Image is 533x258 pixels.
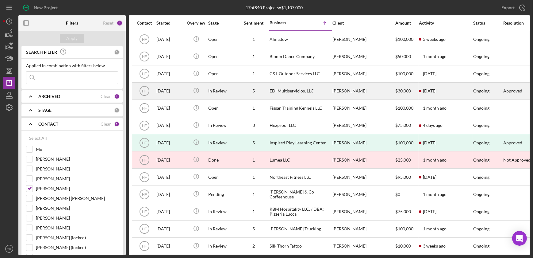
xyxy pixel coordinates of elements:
div: Fissan Training Kennels LLC [270,100,331,116]
text: HF [142,210,147,214]
div: [PERSON_NAME] [332,117,394,134]
div: $100,000 [395,66,418,82]
div: Hexproof LLC [270,117,331,134]
div: Ongoing [473,37,489,42]
div: Apply [67,34,78,43]
div: [PERSON_NAME] [332,83,394,99]
div: $100,000 [395,31,418,48]
div: Ongoing [473,71,489,76]
div: [PERSON_NAME] [332,31,394,48]
time: 2025-08-19 16:15 [423,175,436,180]
div: Amount [395,21,418,25]
div: [DATE] [156,117,184,134]
text: HF [142,89,147,93]
div: $75,000 [395,203,418,220]
time: 2025-08-18 15:33 [423,71,436,76]
div: 1 [238,209,269,214]
b: STAGE [38,108,52,113]
div: Business [270,20,300,25]
div: Approved [503,140,522,145]
time: 2025-07-17 20:27 [423,158,447,162]
label: [PERSON_NAME] (locked) [36,244,118,251]
button: New Project [18,2,64,14]
div: 3 [238,123,269,128]
div: Ongoing [473,209,489,214]
label: [PERSON_NAME] [36,166,118,172]
div: $0 [395,186,418,202]
div: $100,000 [395,221,418,237]
div: [PERSON_NAME] [332,221,394,237]
div: [DATE] [156,83,184,99]
div: Clear [101,94,111,99]
text: HF [142,175,147,179]
div: Sentiment [238,21,269,25]
div: In Review [208,117,238,134]
div: $25,000 [395,152,418,168]
div: [PERSON_NAME] [332,135,394,151]
div: Reset [103,21,113,25]
div: Silk Thorn Tattoo [270,238,331,254]
div: Open Intercom Messenger [512,231,527,246]
div: Bloom Dance Company [270,49,331,65]
div: Open [208,31,238,48]
div: Lumea LLC [270,152,331,168]
div: Ongoing [473,175,489,180]
div: $75,000 [395,117,418,134]
div: [DATE] [156,31,184,48]
div: 1 [238,71,269,76]
b: SEARCH FILTER [26,50,57,55]
div: Ongoing [473,54,489,59]
div: In Review [208,83,238,99]
div: Started [156,21,184,25]
time: 2025-08-14 03:17 [423,88,436,93]
div: $50,000 [395,49,418,65]
div: Ongoing [473,244,489,248]
div: 0 [114,107,120,113]
div: Ongoing [473,88,489,93]
label: [PERSON_NAME] [36,176,118,182]
div: In Review [208,238,238,254]
label: [PERSON_NAME] [36,225,118,231]
button: Select All [26,132,50,144]
div: $95,000 [395,169,418,185]
label: [PERSON_NAME] [36,205,118,211]
time: 2025-08-07 04:16 [423,37,446,42]
div: [DATE] [156,49,184,65]
div: Northeast Fitness LLC [270,169,331,185]
label: [PERSON_NAME] [36,186,118,192]
time: 2025-08-23 01:36 [423,123,443,128]
div: Ongoing [473,106,489,111]
div: Ongoing [473,158,489,162]
div: [DATE] [156,152,184,168]
div: [DATE] [156,203,184,220]
div: Export [501,2,515,14]
div: 1 [238,37,269,42]
div: Inspired Play Learning Center [270,135,331,151]
div: 1 [114,94,120,99]
div: 3 [117,20,123,26]
div: [PERSON_NAME] & Co Coffeehouse [270,186,331,202]
div: 5 [238,88,269,93]
div: [DATE] [156,169,184,185]
time: 2025-07-17 19:59 [423,226,447,231]
div: Stage [208,21,238,25]
text: HF [142,72,147,76]
div: [PERSON_NAME] [332,186,394,202]
div: [PERSON_NAME] Trucking [270,221,331,237]
div: [DATE] [156,238,184,254]
div: Overview [185,21,208,25]
div: Not Approved [503,158,531,162]
div: 1 [238,192,269,197]
div: Ongoing [473,123,489,128]
div: New Project [34,2,58,14]
text: HF [142,106,147,111]
div: Client [332,21,394,25]
div: EDI Multiservicios, LLC [270,83,331,99]
div: Ongoing [473,140,489,145]
text: HF [142,192,147,197]
div: Open [208,100,238,116]
div: Open [208,49,238,65]
b: CONTACT [38,122,58,127]
time: 2025-07-27 03:33 [423,54,447,59]
button: Export [495,2,530,14]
